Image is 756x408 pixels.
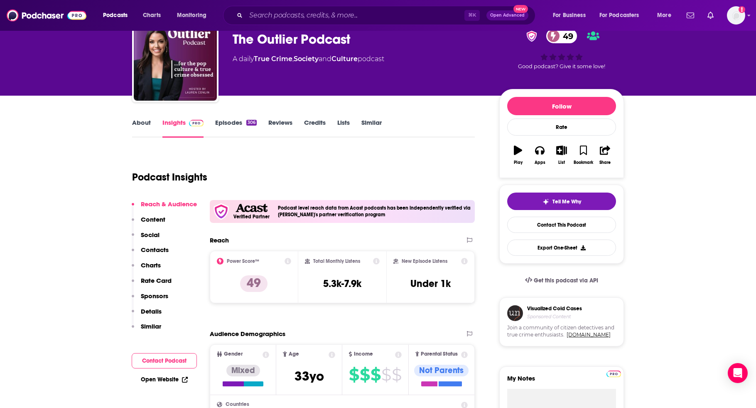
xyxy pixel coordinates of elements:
[162,119,204,138] a: InsightsPodchaser Pro
[210,330,285,338] h2: Audience Demographics
[227,258,259,264] h2: Power Score™
[507,240,616,256] button: Export One-Sheet
[132,322,161,338] button: Similar
[727,6,745,25] img: User Profile
[141,261,161,269] p: Charts
[594,9,651,22] button: open menu
[518,270,605,291] a: Get this podcast via API
[507,305,523,321] img: coldCase.18b32719.png
[567,331,611,338] a: [DOMAIN_NAME]
[268,119,292,138] a: Reviews
[132,231,160,246] button: Social
[226,365,260,376] div: Mixed
[254,55,292,63] a: True Crime
[507,97,616,115] button: Follow
[594,140,616,170] button: Share
[132,200,197,215] button: Reach & Audience
[421,351,458,357] span: Parental Status
[132,261,161,277] button: Charts
[546,29,577,43] a: 49
[402,258,447,264] h2: New Episode Listens
[141,277,172,284] p: Rate Card
[527,314,582,319] h4: Sponsored Content
[524,31,540,42] img: verified Badge
[141,292,168,300] p: Sponsors
[331,55,358,63] a: Culture
[739,6,745,13] svg: Add a profile image
[141,200,197,208] p: Reach & Audience
[337,119,350,138] a: Lists
[728,363,748,383] div: Open Intercom Messenger
[141,322,161,330] p: Similar
[233,54,384,64] div: A daily podcast
[518,63,605,69] span: Good podcast? Give it some love!
[213,203,229,220] img: verfied icon
[215,119,257,138] a: Episodes306
[132,215,165,231] button: Content
[551,140,572,170] button: List
[319,55,331,63] span: and
[141,231,160,239] p: Social
[171,9,217,22] button: open menu
[499,23,624,75] div: verified Badge49Good podcast? Give it some love!
[599,10,639,21] span: For Podcasters
[371,368,380,381] span: $
[141,215,165,223] p: Content
[361,119,382,138] a: Similar
[547,9,596,22] button: open menu
[236,204,267,213] img: Acast
[574,160,593,165] div: Bookmark
[507,140,529,170] button: Play
[514,160,523,165] div: Play
[490,13,525,17] span: Open Advanced
[289,351,299,357] span: Age
[727,6,745,25] button: Show profile menu
[226,402,249,407] span: Countries
[513,5,528,13] span: New
[246,9,464,22] input: Search podcasts, credits, & more...
[349,368,359,381] span: $
[535,160,545,165] div: Apps
[599,160,611,165] div: Share
[360,368,370,381] span: $
[132,246,169,261] button: Contacts
[137,9,166,22] a: Charts
[529,140,550,170] button: Apps
[134,17,217,101] img: The Outlier Podcast
[553,10,586,21] span: For Business
[727,6,745,25] span: Logged in as ellerylsmith123
[246,120,257,126] div: 306
[210,236,229,244] h2: Reach
[464,10,480,21] span: ⌘ K
[606,369,621,377] a: Pro website
[410,277,451,290] h3: Under 1k
[414,365,469,376] div: Not Parents
[527,305,582,312] h3: Visualized Cold Cases
[381,368,391,381] span: $
[304,119,326,138] a: Credits
[313,258,360,264] h2: Total Monthly Listens
[233,214,270,219] h5: Verified Partner
[278,205,471,218] h4: Podcast level reach data from Acast podcasts has been independently verified via [PERSON_NAME]'s ...
[507,374,616,389] label: My Notes
[189,120,204,126] img: Podchaser Pro
[558,160,565,165] div: List
[486,10,528,20] button: Open AdvancedNew
[132,353,197,368] button: Contact Podcast
[651,9,682,22] button: open menu
[392,368,401,381] span: $
[231,6,543,25] div: Search podcasts, credits, & more...
[141,376,188,383] a: Open Website
[542,198,549,205] img: tell me why sparkle
[141,307,162,315] p: Details
[224,351,243,357] span: Gender
[552,198,581,205] span: Tell Me Why
[143,10,161,21] span: Charts
[507,217,616,233] a: Contact This Podcast
[683,8,697,22] a: Show notifications dropdown
[141,246,169,254] p: Contacts
[97,9,138,22] button: open menu
[323,277,361,290] h3: 5.3k-7.9k
[132,119,151,138] a: About
[507,324,616,339] span: Join a community of citizen detectives and true crime enthusiasts.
